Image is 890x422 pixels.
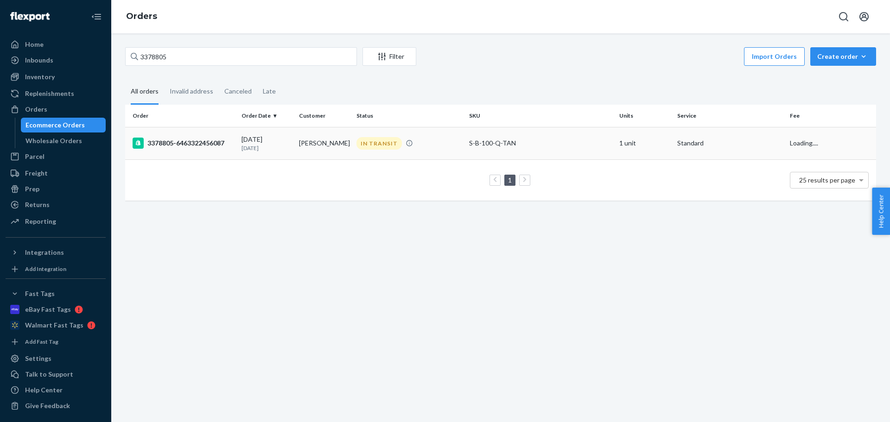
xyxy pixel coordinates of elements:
[6,69,106,84] a: Inventory
[6,245,106,260] button: Integrations
[25,305,71,314] div: eBay Fast Tags
[6,302,106,317] a: eBay Fast Tags
[25,136,82,145] div: Wholesale Orders
[25,401,70,410] div: Give Feedback
[6,166,106,181] a: Freight
[6,53,106,68] a: Inbounds
[295,127,353,159] td: [PERSON_NAME]
[6,286,106,301] button: Fast Tags
[170,79,213,103] div: Invalid address
[25,169,48,178] div: Freight
[6,102,106,117] a: Orders
[855,7,873,26] button: Open account menu
[25,105,47,114] div: Orders
[263,79,276,103] div: Late
[125,47,357,66] input: Search orders
[362,47,416,66] button: Filter
[6,398,106,413] button: Give Feedback
[616,105,673,127] th: Units
[6,318,106,333] a: Walmart Fast Tags
[6,367,106,382] a: Talk to Support
[25,40,44,49] div: Home
[25,89,74,98] div: Replenishments
[10,12,50,21] img: Flexport logo
[6,182,106,196] a: Prep
[674,105,786,127] th: Service
[872,188,890,235] button: Help Center
[25,56,53,65] div: Inbounds
[25,152,44,161] div: Parcel
[810,47,876,66] button: Create order
[25,200,50,209] div: Returns
[133,138,234,149] div: 3378805-6463322456087
[87,7,106,26] button: Close Navigation
[126,11,157,21] a: Orders
[25,248,64,257] div: Integrations
[817,52,869,61] div: Create order
[6,214,106,229] a: Reporting
[6,37,106,52] a: Home
[506,176,514,184] a: Page 1 is your current page
[465,105,616,127] th: SKU
[356,137,402,150] div: IN TRANSIT
[6,351,106,366] a: Settings
[6,336,106,347] a: Add Fast Tag
[242,135,292,152] div: [DATE]
[25,385,63,395] div: Help Center
[25,184,39,194] div: Prep
[125,105,238,127] th: Order
[299,112,349,120] div: Customer
[25,72,55,82] div: Inventory
[21,133,106,148] a: Wholesale Orders
[786,105,876,127] th: Fee
[131,79,159,105] div: All orders
[6,383,106,397] a: Help Center
[25,217,56,226] div: Reporting
[25,265,66,273] div: Add Integration
[25,289,55,298] div: Fast Tags
[786,127,876,159] td: Loading....
[224,79,252,103] div: Canceled
[21,118,106,132] a: Ecommerce Orders
[353,105,465,127] th: Status
[25,120,85,130] div: Ecommerce Orders
[616,127,673,159] td: 1 unit
[677,139,782,148] p: Standard
[25,354,51,363] div: Settings
[799,176,855,184] span: 25 results per page
[6,264,106,275] a: Add Integration
[25,370,73,379] div: Talk to Support
[363,52,416,61] div: Filter
[834,7,853,26] button: Open Search Box
[6,149,106,164] a: Parcel
[6,197,106,212] a: Returns
[238,105,295,127] th: Order Date
[6,86,106,101] a: Replenishments
[119,3,165,30] ol: breadcrumbs
[25,338,58,346] div: Add Fast Tag
[744,47,805,66] button: Import Orders
[242,144,292,152] p: [DATE]
[469,139,612,148] div: S-B-100-Q-TAN
[25,321,83,330] div: Walmart Fast Tags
